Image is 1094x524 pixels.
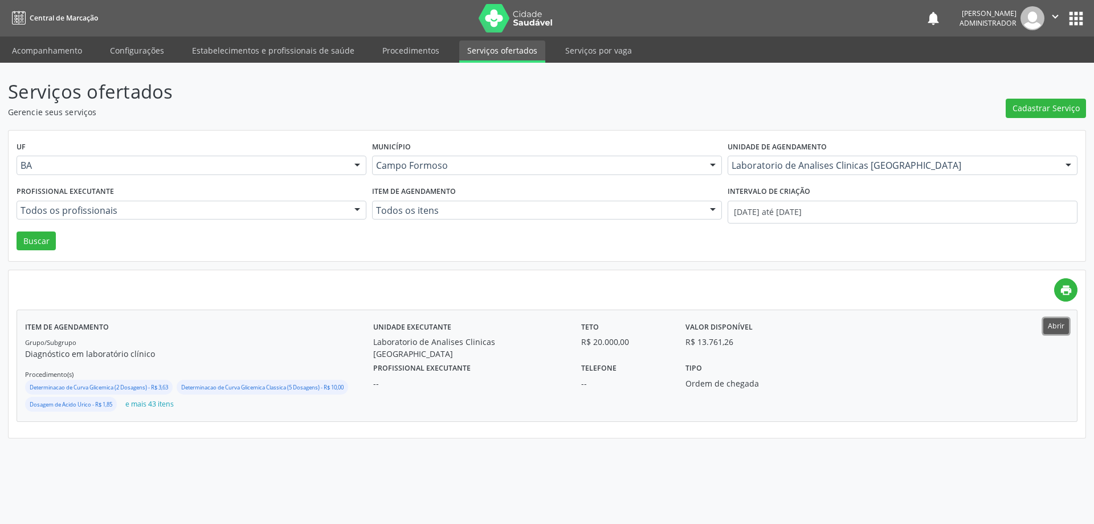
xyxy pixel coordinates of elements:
small: Determinacao de Curva Glicemica (2 Dosagens) - R$ 3,63 [30,384,168,391]
button: Abrir [1043,318,1069,334]
div: -- [581,377,670,389]
span: Laboratorio de Analises Clinicas [GEOGRAPHIC_DATA] [732,160,1054,171]
label: Telefone [581,360,617,377]
span: Administrador [960,18,1017,28]
a: Serviços por vaga [557,40,640,60]
a: print [1054,278,1077,302]
input: Selecione um intervalo [728,201,1077,224]
a: Acompanhamento [4,40,90,60]
small: Determinacao de Curva Glicemica Classica (5 Dosagens) - R$ 10,00 [181,384,344,391]
div: R$ 20.000,00 [581,336,670,348]
small: Dosagem de Acido Urico - R$ 1,85 [30,401,112,408]
a: Central de Marcação [8,9,98,27]
label: UF [17,139,26,156]
label: Unidade de agendamento [728,139,827,156]
span: BA [21,160,343,171]
label: Profissional executante [17,183,114,201]
div: -- [373,377,566,389]
small: Procedimento(s) [25,370,74,379]
p: Gerencie seus serviços [8,106,762,118]
label: Tipo [685,360,702,377]
button: Buscar [17,231,56,251]
label: Item de agendamento [372,183,456,201]
img: img [1020,6,1044,30]
p: Diagnóstico em laboratório clínico [25,348,373,360]
p: Serviços ofertados [8,78,762,106]
span: Central de Marcação [30,13,98,23]
div: Ordem de chegada [685,377,826,389]
button: apps [1066,9,1086,29]
label: Unidade executante [373,318,451,336]
div: Laboratorio de Analises Clinicas [GEOGRAPHIC_DATA] [373,336,566,360]
label: Item de agendamento [25,318,109,336]
small: Grupo/Subgrupo [25,338,76,347]
i: print [1060,284,1072,296]
button: e mais 43 itens [121,397,178,412]
label: Valor disponível [685,318,753,336]
a: Serviços ofertados [459,40,545,63]
label: Teto [581,318,599,336]
span: Todos os itens [376,205,699,216]
label: Município [372,139,411,156]
button:  [1044,6,1066,30]
div: R$ 13.761,26 [685,336,733,348]
span: Todos os profissionais [21,205,343,216]
div: [PERSON_NAME] [960,9,1017,18]
label: Intervalo de criação [728,183,810,201]
span: Campo Formoso [376,160,699,171]
span: Cadastrar Serviço [1013,102,1080,114]
a: Procedimentos [374,40,447,60]
a: Configurações [102,40,172,60]
a: Estabelecimentos e profissionais de saúde [184,40,362,60]
i:  [1049,10,1062,23]
button: notifications [925,10,941,26]
label: Profissional executante [373,360,471,377]
button: Cadastrar Serviço [1006,99,1086,118]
